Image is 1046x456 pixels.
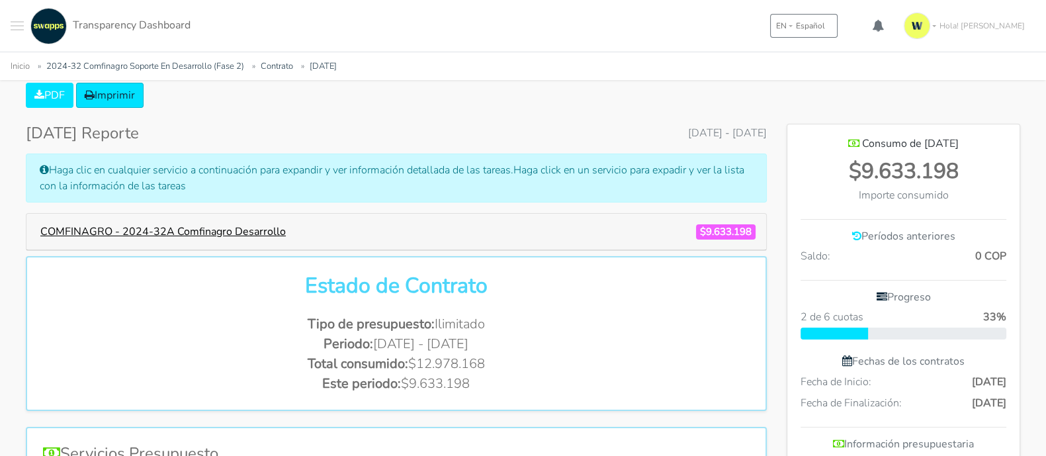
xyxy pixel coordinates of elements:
span: [DATE] [972,374,1006,390]
a: 2024-32 Comfinagro Soporte En Desarrollo (Fase 2) [46,60,244,72]
a: [DATE] [310,60,337,72]
span: Español [796,20,825,32]
h4: [DATE] Reporte [26,124,139,143]
a: Inicio [11,60,30,72]
span: Saldo: [801,248,830,264]
li: $9.633.198 [43,374,750,394]
h6: Fechas de los contratos [801,355,1006,368]
span: Total consumido: [308,355,408,373]
span: Fecha de Inicio: [801,374,871,390]
span: 33% [983,309,1006,325]
li: [DATE] - [DATE] [43,334,750,354]
span: Tipo de presupuesto: [308,315,435,333]
span: [DATE] [972,395,1006,411]
span: Fecha de Finalización: [801,395,902,411]
button: ENEspañol [770,14,838,38]
span: Periodo: [324,335,373,353]
button: COMFINAGRO - 2024-32A Comfinagro Desarrollo [32,219,294,244]
a: Transparency Dashboard [27,8,191,44]
a: PDF [26,83,73,108]
a: Hola! [PERSON_NAME] [898,7,1035,44]
li: Ilimitado [43,314,750,334]
h2: Estado de Contrato [43,273,750,298]
h6: Información presupuestaria [801,438,1006,451]
span: 2 de 6 cuotas [801,309,863,325]
img: isotipo-3-3e143c57.png [904,13,930,39]
span: $9.633.198 [696,224,756,240]
span: Este periodo: [322,375,401,392]
div: Importe consumido [801,187,1006,203]
div: $9.633.198 [801,156,1006,187]
li: $12.978.168 [43,354,750,374]
div: Haga clic en cualquier servicio a continuación para expandir y ver información detallada de las t... [26,154,767,203]
h6: Progreso [801,291,1006,304]
a: Contrato [261,60,293,72]
img: swapps-linkedin-v2.jpg [30,8,67,44]
span: 0 COP [975,248,1006,264]
span: Transparency Dashboard [73,18,191,32]
button: Toggle navigation menu [11,8,24,44]
a: Imprimir [76,83,144,108]
span: Consumo de [DATE] [862,136,959,151]
span: Hola! [PERSON_NAME] [939,20,1025,32]
h6: Períodos anteriores [801,230,1006,243]
span: [DATE] - [DATE] [688,125,767,141]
